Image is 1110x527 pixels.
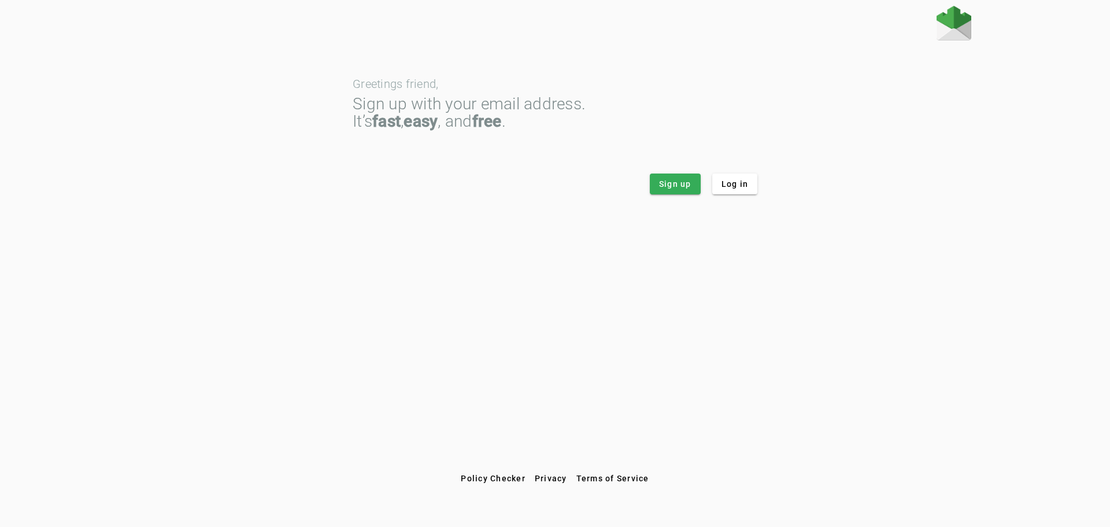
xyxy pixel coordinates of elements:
button: Log in [712,174,758,194]
img: Fraudmarc Logo [937,6,971,40]
button: Privacy [530,468,572,489]
span: Log in [721,178,749,190]
span: Sign up [659,178,691,190]
strong: fast [372,112,401,131]
div: Sign up with your email address. It’s , , and . [353,95,757,130]
button: Sign up [650,174,701,194]
button: Terms of Service [572,468,654,489]
button: Policy Checker [456,468,530,489]
strong: easy [404,112,438,131]
span: Terms of Service [576,474,649,483]
strong: free [472,112,502,131]
div: Greetings friend, [353,78,757,90]
span: Policy Checker [461,474,526,483]
span: Privacy [535,474,567,483]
